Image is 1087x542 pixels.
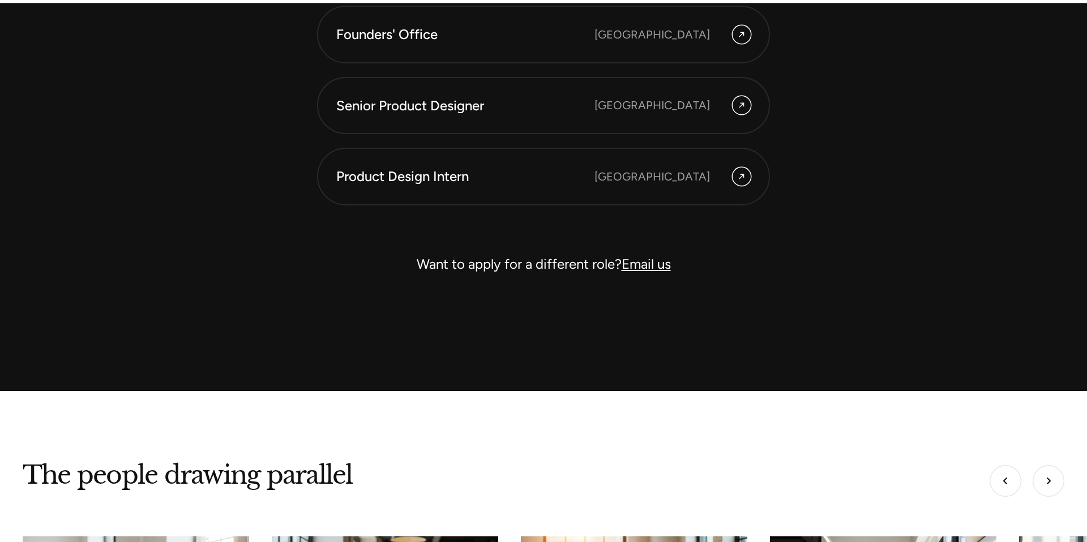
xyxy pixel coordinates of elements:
[317,77,770,135] a: Senior Product Designer [GEOGRAPHIC_DATA]
[317,251,770,278] div: Want to apply for a different role?
[336,96,594,115] div: Senior Product Designer
[336,167,594,186] div: Product Design Intern
[622,256,671,272] a: Email us
[23,459,352,491] h3: The people drawing parallel
[990,465,1021,497] div: Go to last slide
[594,168,710,185] div: [GEOGRAPHIC_DATA]
[317,148,770,205] a: Product Design Intern [GEOGRAPHIC_DATA]
[1033,465,1064,497] div: Next slide
[594,97,710,114] div: [GEOGRAPHIC_DATA]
